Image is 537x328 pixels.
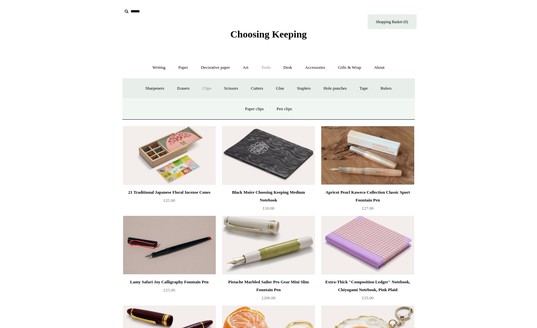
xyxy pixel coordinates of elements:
a: Rulers [375,80,398,97]
a: Apricot Pearl Kaweco Collection Classic Sport Fountain Pen Apricot Pearl Kaweco Collection Classi... [321,126,414,185]
a: Pistache Marbled Sailor Pro Gear Mini Slim Fountain Pen £200.00 [222,278,315,305]
a: Black Moire Choosing Keeping Medium Notebook Black Moire Choosing Keeping Medium Notebook [222,126,315,185]
span: £35.00 [362,295,374,300]
a: Accessories [299,59,331,76]
span: £27.00 [362,206,374,211]
img: Black Moire Choosing Keeping Medium Notebook [222,126,315,185]
a: Art [237,59,254,76]
a: Erasers [171,80,195,97]
a: Shopping Basket (0) [368,14,417,29]
div: Pistache Marbled Sailor Pro Gear Mini Slim Fountain Pen [224,278,313,294]
img: Pistache Marbled Sailor Pro Gear Mini Slim Fountain Pen [222,216,315,275]
a: Writing [147,59,171,76]
div: 21 Traditional Japanese Floral Incense Cones [125,188,214,196]
a: Gifts & Wrap [332,59,367,76]
span: Choosing Keeping [230,29,307,39]
a: Extra-Thick "Composition Ledger" Notebook, Chiyogami Notebook, Pink Plaid Extra-Thick "Compositio... [321,216,414,275]
a: Black Moire Choosing Keeping Medium Notebook £10.00 [222,188,315,215]
a: Staplers [291,80,317,97]
a: Sharpeners [139,80,170,97]
a: 21 Traditional Japanese Floral Incense Cones £25.00 [123,188,216,215]
a: Tape [354,80,373,97]
a: Desk [277,59,298,76]
img: Lamy Safari Joy Calligraphy Fountain Pen [123,216,216,275]
a: Lamy Safari Joy Calligraphy Fountain Pen £25.00 [123,278,216,305]
a: Paper clips [239,100,270,118]
img: 21 Traditional Japanese Floral Incense Cones [123,126,216,185]
a: Pistache Marbled Sailor Pro Gear Mini Slim Fountain Pen Pistache Marbled Sailor Pro Gear Mini Sli... [222,216,315,275]
div: Extra-Thick "Composition Ledger" Notebook, Chiyogami Notebook, Pink Plaid [323,278,412,294]
a: Cutters [245,80,269,97]
a: Tools [255,59,276,76]
img: Apricot Pearl Kaweco Collection Classic Sport Fountain Pen [321,126,414,185]
a: Lamy Safari Joy Calligraphy Fountain Pen Lamy Safari Joy Calligraphy Fountain Pen [123,216,216,275]
a: 21 Traditional Japanese Floral Incense Cones 21 Traditional Japanese Floral Incense Cones [123,126,216,185]
img: Extra-Thick "Composition Ledger" Notebook, Chiyogami Notebook, Pink Plaid [321,216,414,275]
a: Paper [172,59,194,76]
a: Decorative paper [195,59,236,76]
span: £25.00 [164,198,175,203]
div: Black Moire Choosing Keeping Medium Notebook [224,188,313,204]
a: Choosing Keeping [230,34,307,38]
div: Apricot Pearl Kaweco Collection Classic Sport Fountain Pen [323,188,412,204]
a: Glue [270,80,290,97]
a: Apricot Pearl Kaweco Collection Classic Sport Fountain Pen £27.00 [321,188,414,215]
a: Extra-Thick "Composition Ledger" Notebook, Chiyogami Notebook, Pink Plaid £35.00 [321,278,414,305]
span: £10.00 [263,206,275,211]
span: £25.00 [164,288,175,292]
a: Scissors [218,80,244,97]
a: Hole punches [318,80,353,97]
span: £200.00 [261,295,275,300]
a: About [368,59,390,76]
a: Pen clips [271,100,298,118]
div: Lamy Safari Joy Calligraphy Fountain Pen [125,278,214,286]
a: Clips [197,80,217,97]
